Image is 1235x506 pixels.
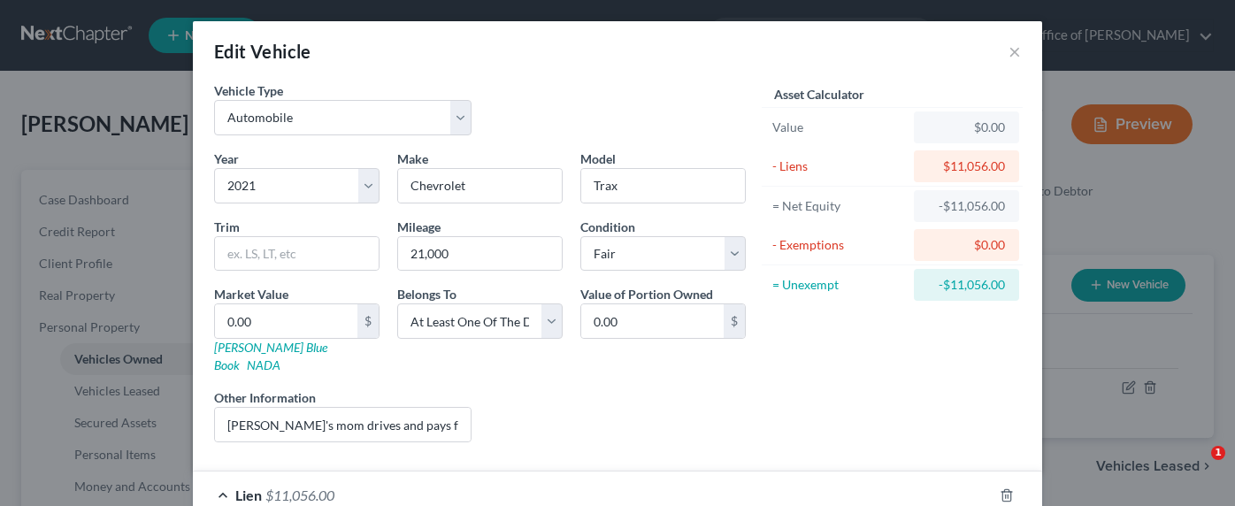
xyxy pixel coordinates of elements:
div: $ [357,304,379,338]
label: Mileage [397,218,441,236]
div: $11,056.00 [928,157,1005,175]
div: $0.00 [928,119,1005,136]
span: Make [397,151,428,166]
label: Trim [214,218,240,236]
button: × [1009,41,1021,62]
div: $0.00 [928,236,1005,254]
span: $11,056.00 [265,487,334,503]
div: - Liens [772,157,906,175]
input: ex. Nissan [398,169,562,203]
label: Market Value [214,285,288,303]
label: Condition [580,218,635,236]
input: ex. LS, LT, etc [215,237,379,271]
label: Other Information [214,388,316,407]
label: Year [214,149,239,168]
span: Lien [235,487,262,503]
label: Model [580,149,616,168]
div: = Net Equity [772,197,906,215]
div: $ [724,304,745,338]
a: NADA [247,357,280,372]
label: Value of Portion Owned [580,285,713,303]
div: = Unexempt [772,276,906,294]
div: Value [772,119,906,136]
div: Edit Vehicle [214,39,311,64]
div: -$11,056.00 [928,276,1005,294]
input: (optional) [215,408,471,441]
input: -- [398,237,562,271]
input: ex. Altima [581,169,745,203]
iframe: Intercom live chat [1175,446,1217,488]
input: 0.00 [215,304,357,338]
label: Vehicle Type [214,81,283,100]
span: Belongs To [397,287,456,302]
span: 1 [1211,446,1225,460]
label: Asset Calculator [774,85,864,103]
input: 0.00 [581,304,724,338]
div: -$11,056.00 [928,197,1005,215]
div: - Exemptions [772,236,906,254]
a: [PERSON_NAME] Blue Book [214,340,327,372]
